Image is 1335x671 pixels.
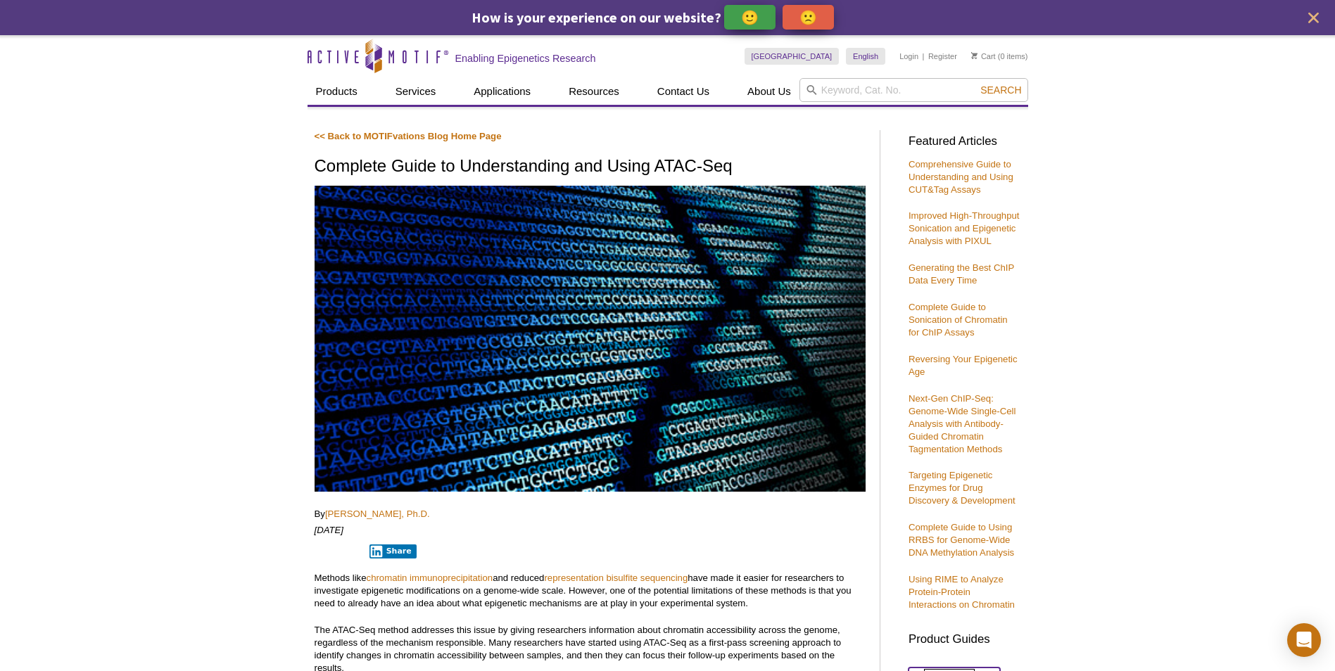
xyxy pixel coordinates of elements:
em: [DATE] [315,525,344,535]
a: << Back to MOTIFvations Blog Home Page [315,131,502,141]
button: Share [369,544,417,558]
input: Keyword, Cat. No. [799,78,1028,102]
button: Search [976,84,1025,96]
a: Cart [971,51,996,61]
span: How is your experience on our website? [472,8,721,26]
img: Your Cart [971,52,977,59]
a: Generating the Best ChIP Data Every Time [909,262,1014,286]
a: Services [387,78,445,105]
p: Methods like and reduced have made it easier for researchers to investigate epigenetic modificati... [315,572,866,610]
p: By [315,508,866,520]
h3: Featured Articles [909,136,1021,148]
h2: Enabling Epigenetics Research [455,52,596,65]
a: Next-Gen ChIP-Seq: Genome-Wide Single-Cell Analysis with Antibody-Guided Chromatin Tagmentation M... [909,393,1016,454]
span: Search [980,84,1021,96]
a: Reversing Your Epigenetic Age [909,354,1018,377]
a: About Us [739,78,799,105]
p: 🙂 [741,8,759,26]
iframe: X Post Button [315,544,360,558]
div: Open Intercom Messenger [1287,623,1321,657]
a: Complete Guide to Sonication of Chromatin for ChIP Assays [909,302,1008,338]
a: Resources [560,78,628,105]
a: representation bisulfite sequencing [544,573,688,583]
a: Improved High-Throughput Sonication and Epigenetic Analysis with PIXUL [909,210,1020,246]
a: [GEOGRAPHIC_DATA] [745,48,840,65]
a: [PERSON_NAME], Ph.D. [325,509,430,519]
a: Login [899,51,918,61]
a: Targeting Epigenetic Enzymes for Drug Discovery & Development [909,470,1016,506]
h3: Product Guides [909,625,1021,646]
a: Products [308,78,366,105]
a: Applications [465,78,539,105]
a: Contact Us [649,78,718,105]
h1: Complete Guide to Understanding and Using ATAC-Seq [315,157,866,177]
a: Register [928,51,957,61]
a: English [846,48,885,65]
img: ATAC-Seq [315,186,866,492]
p: 🙁 [799,8,817,26]
a: Using RIME to Analyze Protein-Protein Interactions on Chromatin [909,574,1015,610]
a: Comprehensive Guide to Understanding and Using CUT&Tag Assays [909,159,1013,195]
li: (0 items) [971,48,1028,65]
li: | [923,48,925,65]
a: chromatin immunoprecipitation [367,573,493,583]
a: Complete Guide to Using RRBS for Genome-Wide DNA Methylation Analysis [909,522,1014,558]
button: close [1305,9,1322,27]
